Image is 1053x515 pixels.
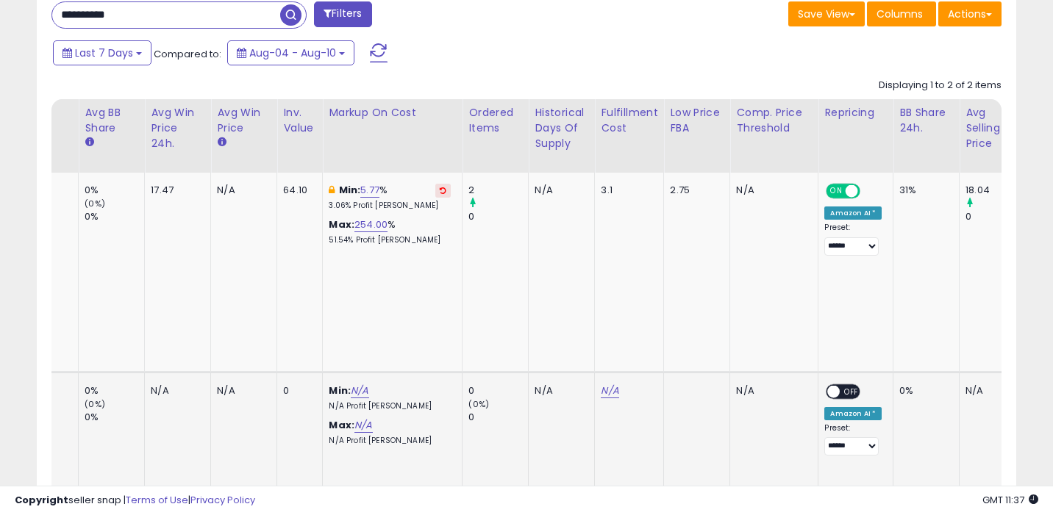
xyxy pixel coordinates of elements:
[982,493,1038,507] span: 2025-08-18 11:37 GMT
[151,105,204,151] div: Avg Win Price 24h.
[670,105,724,136] div: Low Price FBA
[736,184,807,197] div: N/A
[227,40,354,65] button: Aug-04 - Aug-10
[468,210,528,223] div: 0
[535,384,583,397] div: N/A
[840,385,864,397] span: OFF
[126,493,188,507] a: Terms of Use
[858,185,882,198] span: OFF
[877,7,923,21] span: Columns
[75,46,133,60] span: Last 7 Days
[85,105,138,136] div: Avg BB Share
[283,105,316,136] div: Inv. value
[339,183,361,197] b: Min:
[154,47,221,61] span: Compared to:
[314,1,371,27] button: Filters
[85,411,144,424] div: 0%
[283,184,311,197] div: 64.10
[535,184,583,197] div: N/A
[965,105,1019,151] div: Avg Selling Price
[151,384,199,397] div: N/A
[670,184,718,197] div: 2.75
[879,79,1002,93] div: Displaying 1 to 2 of 2 items
[736,384,807,397] div: N/A
[85,384,144,397] div: 0%
[360,183,379,198] a: 5.77
[824,423,882,456] div: Preset:
[15,493,68,507] strong: Copyright
[899,105,953,136] div: BB Share 24h.
[601,105,657,136] div: Fulfillment Cost
[85,198,105,209] small: (0%)
[824,407,882,420] div: Amazon AI *
[85,210,144,223] div: 0%
[217,136,226,149] small: Avg Win Price.
[535,105,588,151] div: Historical Days Of Supply
[283,384,311,397] div: 0
[151,184,199,197] div: 17.47
[217,384,265,397] div: N/A
[899,184,948,197] div: 31%
[329,383,351,397] b: Min:
[249,46,336,60] span: Aug-04 - Aug-10
[601,184,652,197] div: 3.1
[824,223,882,256] div: Preset:
[468,105,522,136] div: Ordered Items
[329,436,451,446] p: N/A Profit [PERSON_NAME]
[329,218,451,245] div: %
[736,105,812,136] div: Comp. Price Threshold
[468,398,489,410] small: (0%)
[217,184,265,197] div: N/A
[329,105,456,120] div: Markup on Cost
[217,105,271,136] div: Avg Win Price
[468,384,528,397] div: 0
[85,184,144,197] div: 0%
[351,383,368,398] a: N/A
[85,136,93,149] small: Avg BB Share.
[329,401,451,411] p: N/A Profit [PERSON_NAME]
[329,235,451,245] p: 51.54% Profit [PERSON_NAME]
[938,1,1002,26] button: Actions
[788,1,865,26] button: Save View
[53,40,151,65] button: Last 7 Days
[190,493,255,507] a: Privacy Policy
[85,398,105,410] small: (0%)
[965,384,1014,397] div: N/A
[468,411,528,424] div: 0
[15,494,255,508] div: seller snap | |
[323,99,463,173] th: The percentage added to the cost of goods (COGS) that forms the calculator for Min & Max prices.
[824,105,887,120] div: Repricing
[468,184,528,197] div: 2
[824,206,882,220] div: Amazon AI *
[899,384,948,397] div: 0%
[965,184,1025,197] div: 18.04
[601,383,618,398] a: N/A
[329,184,451,211] div: %
[867,1,936,26] button: Columns
[329,217,354,231] b: Max:
[354,217,388,232] a: 254.00
[354,418,372,433] a: N/A
[828,185,846,198] span: ON
[329,418,354,432] b: Max:
[329,201,451,211] p: 3.06% Profit [PERSON_NAME]
[965,210,1025,223] div: 0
